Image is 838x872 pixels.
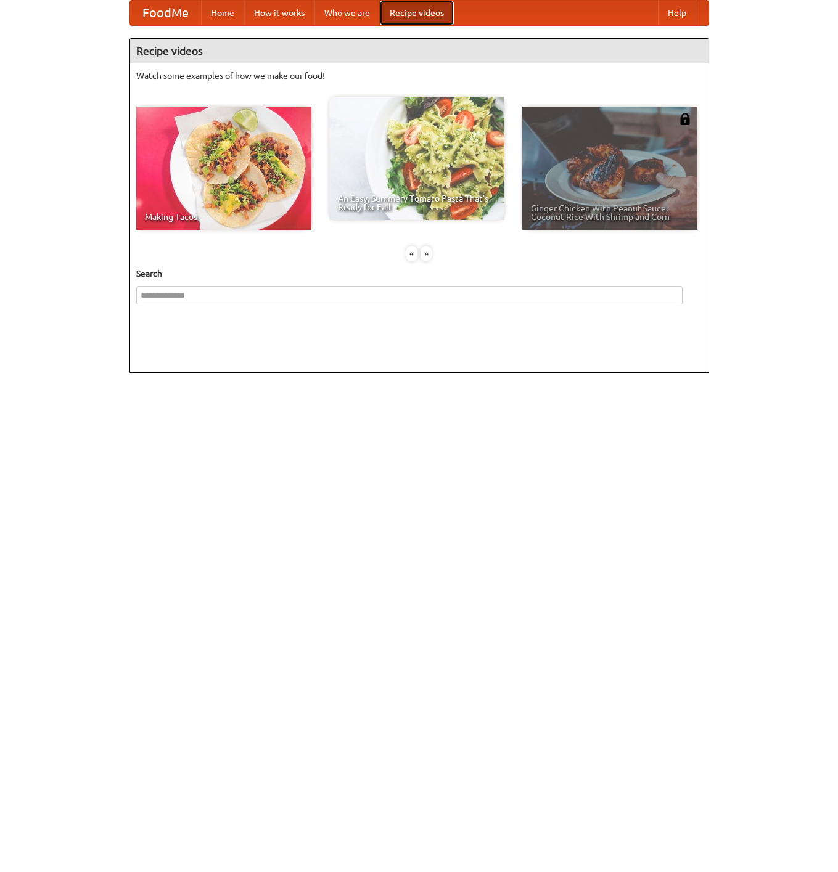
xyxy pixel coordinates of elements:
img: 483408.png [679,113,691,125]
span: Making Tacos [145,213,303,221]
a: Home [201,1,244,25]
a: FoodMe [130,1,201,25]
p: Watch some examples of how we make our food! [136,70,702,82]
span: An Easy, Summery Tomato Pasta That's Ready for Fall [338,194,496,211]
a: Making Tacos [136,107,311,230]
h4: Recipe videos [130,39,709,63]
a: Who we are [314,1,380,25]
a: Recipe videos [380,1,454,25]
div: » [421,246,432,261]
div: « [406,246,417,261]
a: How it works [244,1,314,25]
a: An Easy, Summery Tomato Pasta That's Ready for Fall [329,97,504,220]
a: Help [658,1,696,25]
h5: Search [136,267,702,280]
